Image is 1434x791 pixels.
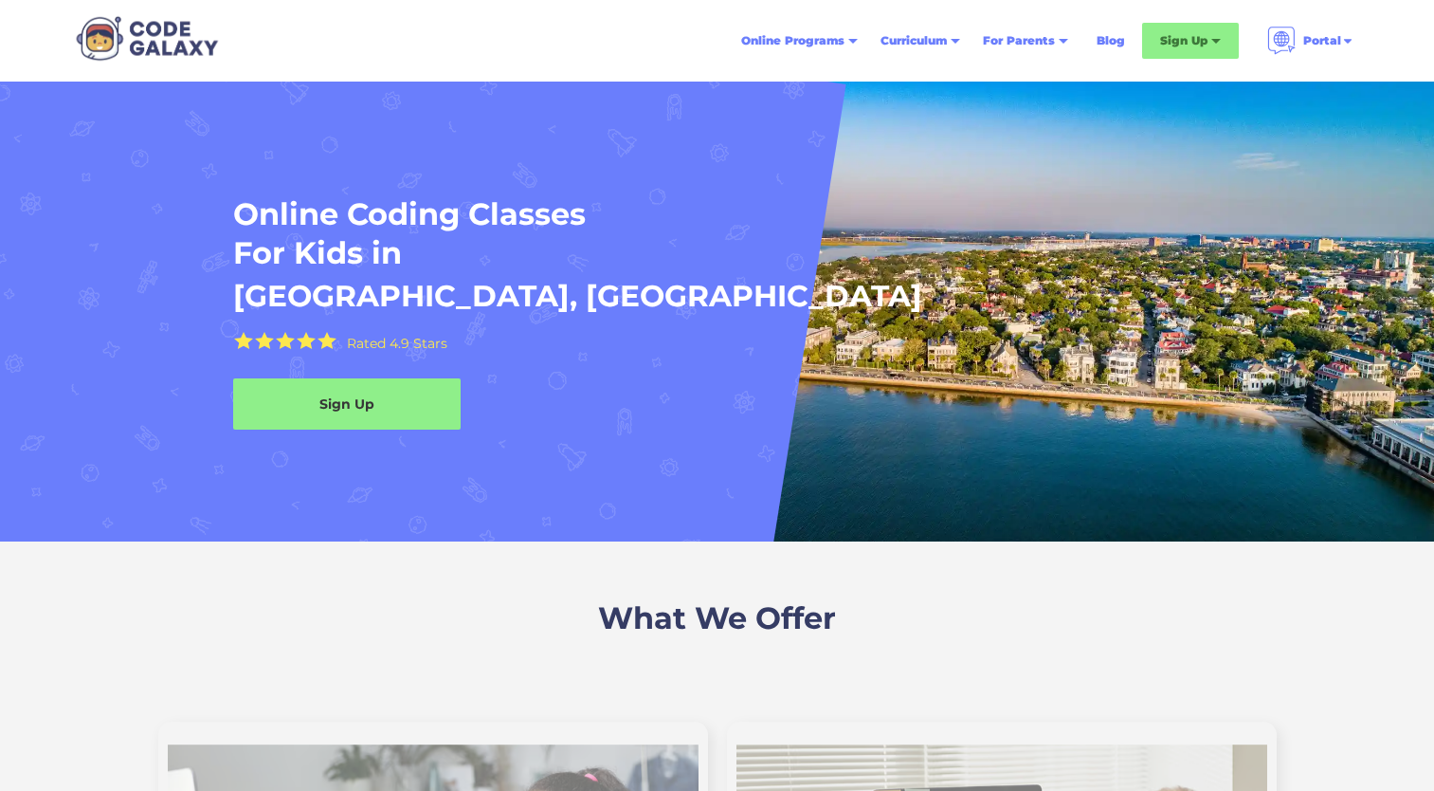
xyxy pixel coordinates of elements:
div: Sign Up [1160,31,1207,50]
div: Curriculum [869,24,971,58]
img: Yellow Star - the Code Galaxy [234,332,253,350]
img: Yellow Star - the Code Galaxy [318,332,336,350]
div: Rated 4.9 Stars [347,337,447,350]
div: Sign Up [233,395,461,414]
div: Portal [1303,31,1341,50]
div: Online Programs [730,24,869,58]
div: Sign Up [1142,23,1239,59]
img: Yellow Star - the Code Galaxy [276,332,295,350]
a: Blog [1085,24,1136,58]
div: Online Programs [741,31,844,50]
img: Yellow Star - the Code Galaxy [255,332,274,350]
div: For Parents [971,24,1080,58]
div: Portal [1256,19,1366,63]
div: For Parents [983,31,1055,50]
a: Sign Up [233,378,461,430]
img: Yellow Star - the Code Galaxy [297,332,316,350]
div: Curriculum [880,31,947,50]
h1: [GEOGRAPHIC_DATA], [GEOGRAPHIC_DATA] [233,277,922,316]
h1: Online Coding Classes For Kids in [233,194,1052,273]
